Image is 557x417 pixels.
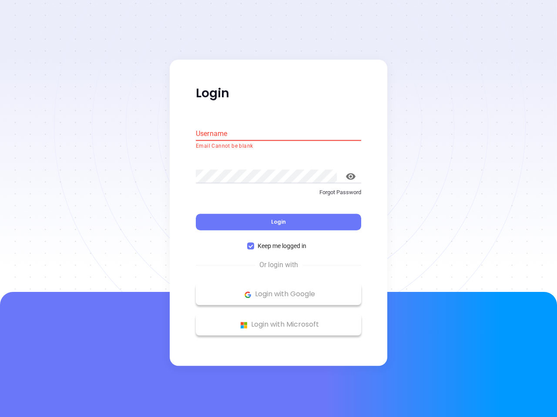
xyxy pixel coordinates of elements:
span: Or login with [255,260,302,271]
span: Keep me logged in [254,242,310,251]
p: Login [196,86,361,101]
button: Login [196,214,361,231]
p: Login with Microsoft [200,318,357,331]
p: Email Cannot be blank [196,142,361,151]
img: Microsoft Logo [238,320,249,331]
a: Forgot Password [196,188,361,204]
p: Forgot Password [196,188,361,197]
button: toggle password visibility [340,166,361,187]
span: Login [271,218,286,226]
button: Microsoft Logo Login with Microsoft [196,314,361,336]
button: Google Logo Login with Google [196,284,361,305]
img: Google Logo [242,289,253,300]
p: Login with Google [200,288,357,301]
